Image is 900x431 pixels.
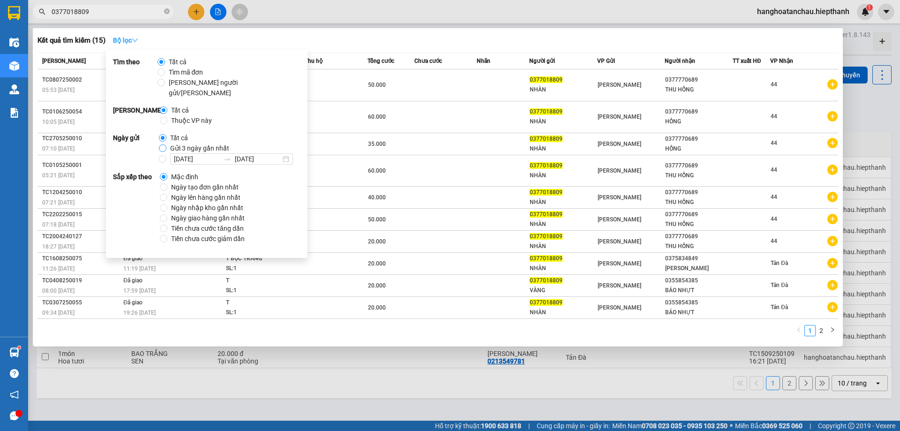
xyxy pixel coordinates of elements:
[665,232,732,242] div: 0377770689
[42,87,75,93] span: 05:53 [DATE]
[804,325,816,336] li: 1
[167,223,247,234] span: Tiền chưa cước tăng dần
[827,280,838,290] span: plus-circle
[165,57,190,67] span: Tất cả
[530,255,562,262] span: 0377018809
[771,282,788,288] span: Tản Đà
[226,298,296,308] div: T
[793,325,804,336] li: Previous Page
[830,327,835,333] span: right
[113,37,138,44] strong: Bộ lọc
[42,276,120,286] div: TC0408250019
[827,192,838,202] span: plus-circle
[530,117,597,127] div: NHÀN
[167,172,202,182] span: Mặc định
[367,58,394,64] span: Tổng cước
[123,277,142,284] span: Đã giao
[827,325,838,336] button: right
[123,265,156,272] span: 11:19 [DATE]
[42,58,86,64] span: [PERSON_NAME]
[793,325,804,336] button: left
[665,58,695,64] span: Người nhận
[167,115,216,126] span: Thuộc VP này
[42,243,75,250] span: 18:27 [DATE]
[42,160,120,170] div: TC0105250001
[598,113,641,120] span: [PERSON_NAME]
[10,390,19,399] span: notification
[9,84,19,94] img: warehouse-icon
[368,141,386,147] span: 35.000
[530,233,562,240] span: 0377018809
[414,58,442,64] span: Chưa cước
[598,304,641,311] span: [PERSON_NAME]
[18,346,21,349] sup: 1
[42,210,120,219] div: TC2202250015
[226,264,296,274] div: SL: 1
[530,242,597,251] div: NHÀN
[530,136,562,142] span: 0377018809
[598,167,641,174] span: [PERSON_NAME]
[42,265,75,272] span: 11:26 [DATE]
[530,162,562,169] span: 0377018809
[39,8,45,15] span: search
[530,219,597,229] div: NHÀN
[530,76,562,83] span: 0377018809
[665,254,732,264] div: 0375834849
[368,260,386,267] span: 20.000
[530,189,562,196] span: 0377018809
[113,57,157,98] strong: Tìm theo
[224,155,231,163] span: swap-right
[827,258,838,268] span: plus-circle
[167,203,247,213] span: Ngày nhập kho gần nhất
[42,145,75,152] span: 07:10 [DATE]
[665,85,732,95] div: THU HỒNG
[10,369,19,378] span: question-circle
[530,197,597,207] div: NHÀN
[235,154,281,164] input: Ngày kết thúc
[174,154,220,164] input: Ngày bắt đầu
[665,286,732,295] div: BẢO NHỰT
[771,260,788,266] span: Tản Đà
[368,194,386,201] span: 40.000
[665,117,732,127] div: HỒNG
[164,8,170,16] span: close-circle
[42,75,120,85] div: TC0807250002
[42,310,75,316] span: 09:34 [DATE]
[52,7,162,17] input: Tìm tên, số ĐT hoặc mã đơn
[665,298,732,308] div: 0355854385
[123,310,156,316] span: 19:26 [DATE]
[113,172,160,244] strong: Sắp xếp theo
[665,210,732,219] div: 0377770689
[771,216,777,222] span: 44
[529,58,555,64] span: Người gửi
[42,172,75,179] span: 05:21 [DATE]
[42,188,120,197] div: TC1204250010
[113,133,159,165] strong: Ngày gửi
[827,138,838,148] span: plus-circle
[132,37,138,44] span: down
[9,348,19,357] img: warehouse-icon
[665,161,732,171] div: 0377770689
[598,141,641,147] span: [PERSON_NAME]
[368,304,386,311] span: 20.000
[226,286,296,296] div: SL: 1
[827,325,838,336] li: Next Page
[9,38,19,47] img: warehouse-icon
[771,166,777,173] span: 44
[9,108,19,118] img: solution-icon
[167,192,244,203] span: Ngày lên hàng gần nhất
[165,67,207,77] span: Tìm mã đơn
[368,216,386,223] span: 50.000
[827,79,838,90] span: plus-circle
[42,107,120,117] div: TC0106250054
[167,234,248,244] span: Tiền chưa cước giảm dần
[665,276,732,286] div: 0355854385
[665,144,732,154] div: HỒNG
[42,221,75,228] span: 07:18 [DATE]
[167,182,242,192] span: Ngày tạo đơn gần nhất
[665,197,732,207] div: THU HỒNG
[530,171,597,181] div: NHÀN
[368,82,386,88] span: 50.000
[123,287,156,294] span: 17:59 [DATE]
[827,214,838,224] span: plus-circle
